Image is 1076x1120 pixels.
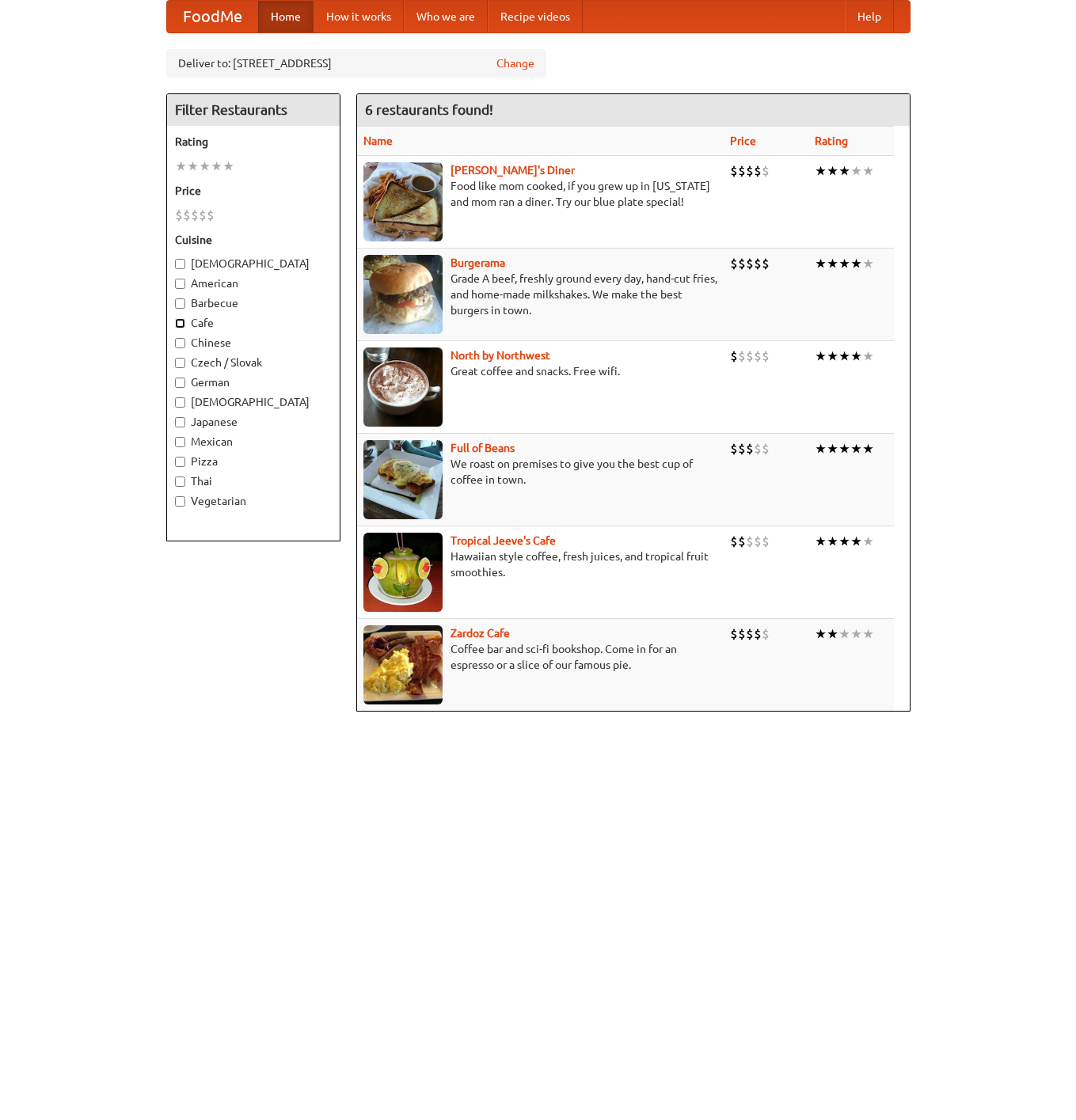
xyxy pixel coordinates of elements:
[175,454,332,469] label: Pizza
[175,355,332,370] label: Czech / Slovak
[762,347,770,365] li: $
[746,440,754,457] li: $
[363,625,443,704] img: zardoz.jpg
[363,162,443,241] img: sallys.jpg
[175,476,185,487] input: Thai
[827,625,838,643] li: ★
[754,255,762,272] li: $
[850,533,862,550] li: ★
[199,158,211,175] li: ★
[738,255,746,272] li: $
[363,135,393,147] a: Name
[815,255,827,272] li: ★
[314,1,404,32] a: How it works
[175,338,185,348] input: Chinese
[488,1,583,32] a: Recipe videos
[730,347,738,365] li: $
[175,493,332,509] label: Vegetarian
[175,295,332,311] label: Barbecue
[451,627,510,640] b: Zardoz Cafe
[754,533,762,550] li: $
[738,440,746,457] li: $
[762,255,770,272] li: $
[363,549,717,580] p: Hawaiian style coffee, fresh juices, and tropical fruit smoothies.
[850,162,862,180] li: ★
[827,533,838,550] li: ★
[838,347,850,365] li: ★
[754,440,762,457] li: $
[404,1,488,32] a: Who we are
[222,158,234,175] li: ★
[175,378,185,388] input: German
[827,440,838,457] li: ★
[175,207,183,224] li: $
[862,255,874,272] li: ★
[363,255,443,334] img: burgerama.jpg
[746,162,754,180] li: $
[738,347,746,365] li: $
[815,135,848,147] a: Rating
[175,417,185,427] input: Japanese
[850,255,862,272] li: ★
[815,347,827,365] li: ★
[730,533,738,550] li: $
[451,349,550,362] a: North by Northwest
[175,275,332,291] label: American
[730,135,756,147] a: Price
[746,347,754,365] li: $
[827,162,838,180] li: ★
[183,207,191,224] li: $
[746,255,754,272] li: $
[258,1,314,32] a: Home
[175,279,185,289] input: American
[175,298,185,309] input: Barbecue
[754,347,762,365] li: $
[862,533,874,550] li: ★
[175,434,332,450] label: Mexican
[175,394,332,410] label: [DEMOGRAPHIC_DATA]
[762,533,770,550] li: $
[175,437,185,447] input: Mexican
[363,456,717,488] p: We roast on premises to give you the best cup of coffee in town.
[175,473,332,489] label: Thai
[175,374,332,390] label: German
[815,162,827,180] li: ★
[191,207,199,224] li: $
[862,625,874,643] li: ★
[175,397,185,408] input: [DEMOGRAPHIC_DATA]
[451,164,575,177] a: [PERSON_NAME]'s Diner
[827,347,838,365] li: ★
[838,255,850,272] li: ★
[838,625,850,643] li: ★
[815,625,827,643] li: ★
[363,347,443,427] img: north.jpg
[862,347,874,365] li: ★
[838,533,850,550] li: ★
[738,533,746,550] li: $
[187,158,199,175] li: ★
[175,457,185,467] input: Pizza
[815,533,827,550] li: ★
[365,102,493,117] ng-pluralize: 6 restaurants found!
[730,162,738,180] li: $
[175,315,332,331] label: Cafe
[175,259,185,269] input: [DEMOGRAPHIC_DATA]
[850,347,862,365] li: ★
[175,335,332,351] label: Chinese
[175,158,187,175] li: ★
[451,442,515,454] a: Full of Beans
[762,162,770,180] li: $
[827,255,838,272] li: ★
[207,207,215,224] li: $
[451,256,505,269] b: Burgerama
[363,271,717,318] p: Grade A beef, freshly ground every day, hand-cut fries, and home-made milkshakes. We make the bes...
[845,1,894,32] a: Help
[738,162,746,180] li: $
[730,440,738,457] li: $
[762,440,770,457] li: $
[762,625,770,643] li: $
[838,162,850,180] li: ★
[175,318,185,328] input: Cafe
